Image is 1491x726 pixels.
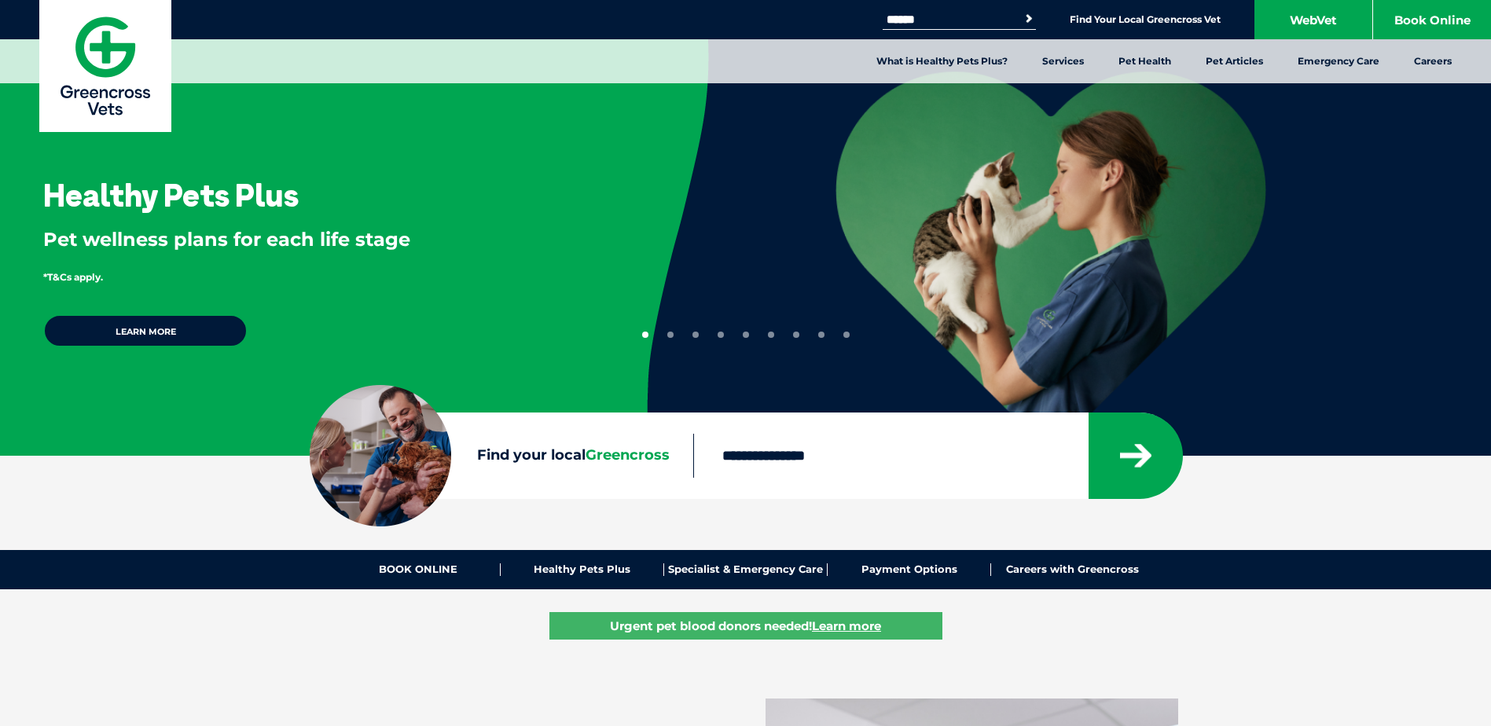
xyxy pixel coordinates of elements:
p: Pet wellness plans for each life stage [43,226,596,253]
a: Pet Health [1101,39,1188,83]
a: Careers with Greencross [991,563,1154,576]
a: Payment Options [828,563,991,576]
button: 8 of 9 [818,332,824,338]
a: Learn more [43,314,248,347]
span: Greencross [586,446,670,464]
a: Specialist & Emergency Care [664,563,828,576]
button: 7 of 9 [793,332,799,338]
a: Find Your Local Greencross Vet [1070,13,1221,26]
button: 6 of 9 [768,332,774,338]
label: Find your local [310,444,693,467]
button: 5 of 9 [743,332,749,338]
u: Learn more [812,618,881,633]
a: Emergency Care [1280,39,1397,83]
a: What is Healthy Pets Plus? [859,39,1025,83]
h3: Healthy Pets Plus [43,179,299,211]
a: Services [1025,39,1101,83]
button: 4 of 9 [718,332,724,338]
button: 2 of 9 [667,332,674,338]
a: Healthy Pets Plus [501,563,664,576]
a: Careers [1397,39,1469,83]
button: 3 of 9 [692,332,699,338]
a: BOOK ONLINE [337,563,501,576]
span: *T&Cs apply. [43,271,103,283]
button: 9 of 9 [843,332,850,338]
a: Urgent pet blood donors needed!Learn more [549,612,942,640]
a: Pet Articles [1188,39,1280,83]
button: 1 of 9 [642,332,648,338]
button: Search [1021,11,1037,27]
